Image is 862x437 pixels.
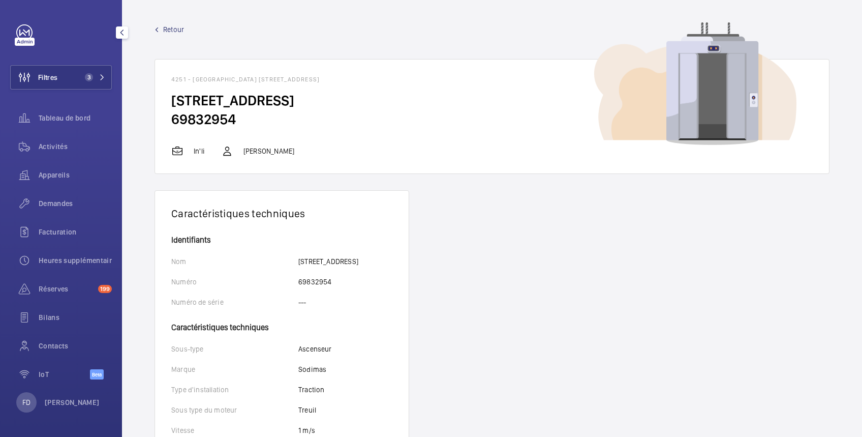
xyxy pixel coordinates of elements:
[298,344,332,354] p: Ascenseur
[298,385,324,395] p: Traction
[171,91,813,110] h2: [STREET_ADDRESS]
[594,22,796,145] img: device image
[163,24,184,35] span: Retour
[39,170,112,180] span: Appareils
[39,198,112,209] span: Demandes
[85,73,93,81] span: 3
[45,397,100,407] p: [PERSON_NAME]
[171,297,298,307] p: Numéro de série
[298,297,306,307] p: ---
[171,344,298,354] p: Sous-type
[90,369,104,380] span: Beta
[171,256,298,267] p: Nom
[39,312,112,323] span: Bilans
[39,141,112,152] span: Activités
[171,110,813,129] h2: 69832954
[171,364,298,374] p: Marque
[39,284,94,294] span: Réserves
[243,146,294,156] p: [PERSON_NAME]
[298,277,331,287] p: 69832954
[39,227,112,237] span: Facturation
[171,207,392,220] h1: Caractéristiques techniques
[194,146,205,156] p: In'li
[39,341,112,351] span: Contacts
[10,65,112,90] button: Filtres3
[171,425,298,435] p: Vitesse
[171,76,813,83] h1: 4251 - [GEOGRAPHIC_DATA] [STREET_ADDRESS]
[38,72,57,82] span: Filtres
[171,317,392,332] h4: Caractéristiques techniques
[298,364,326,374] p: Sodimas
[171,236,392,244] h4: Identifiants
[298,256,358,267] p: [STREET_ADDRESS]
[171,277,298,287] p: Numéro
[171,385,298,395] p: Type d'installation
[39,255,112,266] span: Heures supplémentaires
[39,369,90,380] span: IoT
[171,405,298,415] p: Sous type du moteur
[298,425,315,435] p: 1 m/s
[39,113,112,123] span: Tableau de bord
[98,285,112,293] span: 199
[22,397,30,407] p: FD
[298,405,316,415] p: Treuil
